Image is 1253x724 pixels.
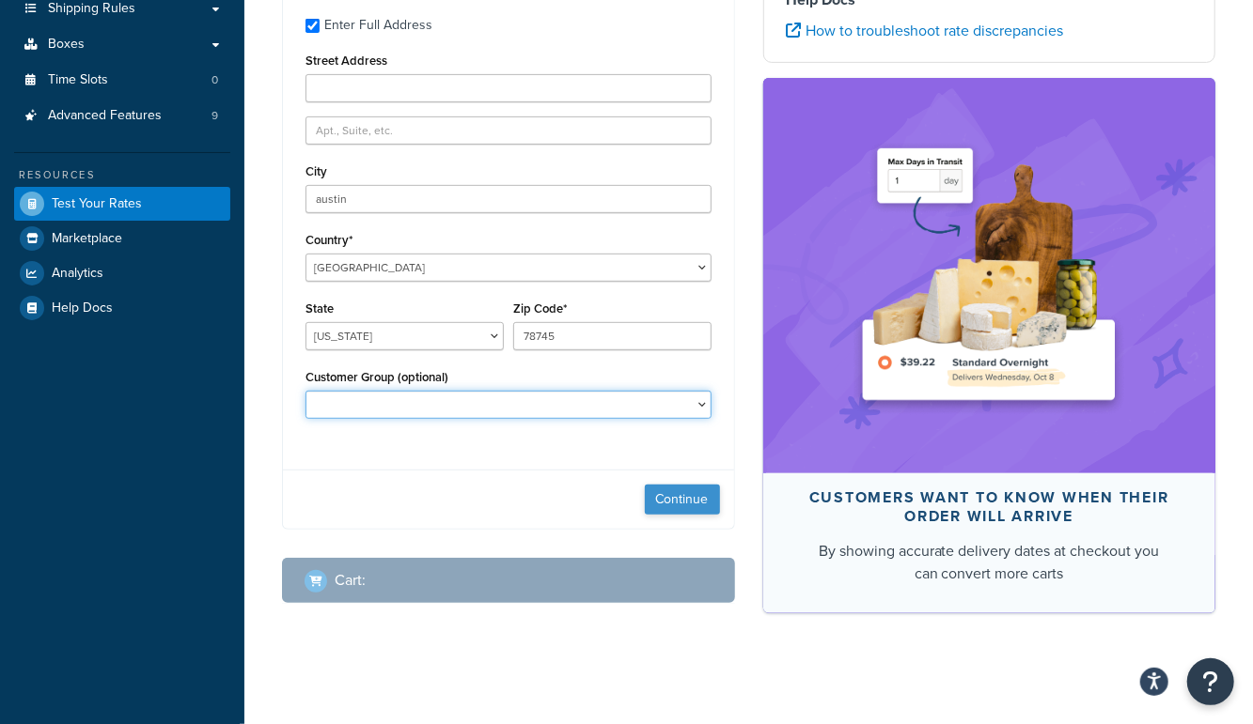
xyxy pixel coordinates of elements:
div: Resources [14,167,230,183]
a: How to troubleshoot rate discrepancies [787,20,1064,41]
a: Test Your Rates [14,187,230,221]
span: Help Docs [52,300,113,316]
h2: Cart : [335,572,366,589]
a: Analytics [14,256,230,290]
span: 9 [211,108,218,124]
input: Apt., Suite, etc. [305,116,712,145]
label: Zip Code* [513,301,567,316]
span: 0 [211,72,218,88]
div: Customers want to know when their order will arrive [808,488,1171,526]
label: Street Address [305,54,387,68]
span: Boxes [48,37,85,53]
img: feature-image-ddt-36eae7f7280da8017bfb280eaccd9c446f90b1fe08728e4019434db127062ab4.png [848,106,1130,445]
a: Advanced Features9 [14,99,230,133]
span: Shipping Rules [48,1,135,17]
a: Boxes [14,27,230,62]
span: Test Your Rates [52,196,142,212]
span: Time Slots [48,72,108,88]
button: Open Resource Center [1187,658,1234,705]
label: State [305,301,334,316]
span: Advanced Features [48,108,162,124]
div: Enter Full Address [324,12,432,39]
label: Customer Group (optional) [305,370,448,384]
input: Enter Full Address [305,19,320,33]
span: Marketplace [52,231,122,247]
a: Help Docs [14,291,230,325]
label: Country* [305,233,352,247]
button: Continue [645,485,720,515]
label: City [305,164,327,178]
li: Time Slots [14,63,230,98]
li: Advanced Features [14,99,230,133]
div: By showing accurate delivery dates at checkout you can convert more carts [808,540,1171,585]
a: Time Slots0 [14,63,230,98]
span: Analytics [52,266,103,282]
a: Marketplace [14,222,230,255]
